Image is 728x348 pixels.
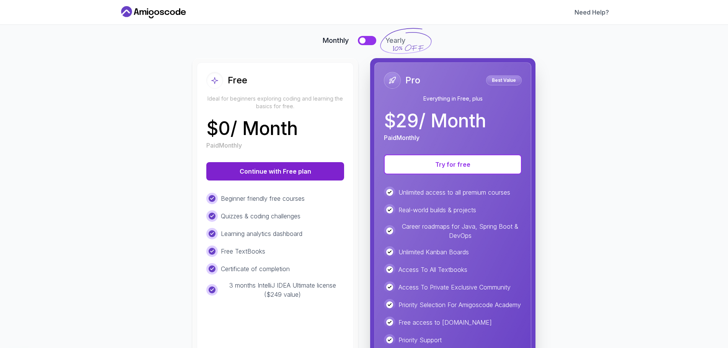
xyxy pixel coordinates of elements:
[398,265,467,274] p: Access To All Textbooks
[228,74,247,86] h2: Free
[323,35,349,46] span: Monthly
[34,327,49,333] span: Bought
[398,335,442,345] p: Priority Support
[206,119,298,138] p: $ 0 / Month
[398,205,476,215] p: Real-world builds & projects
[221,264,290,273] p: Certificate of completion
[221,194,305,203] p: Beginner friendly free courses
[398,318,492,327] p: Free access to [DOMAIN_NAME]
[221,247,265,256] p: Free TextBooks
[50,327,113,333] a: Amigoscode PRO Membership
[398,188,510,197] p: Unlimited access to all premium courses
[405,74,420,86] h2: Pro
[221,229,302,238] p: Learning analytics dashboard
[206,95,344,110] p: Ideal for beginners exploring coding and learning the basics for free.
[384,95,522,102] p: Everything in Free, plus
[206,162,344,181] button: Continue with Free plan
[384,112,486,130] p: $ 29 / Month
[221,211,300,221] p: Quizzes & coding challenges
[398,300,521,309] p: Priority Selection For Amigoscode Academy
[221,281,344,299] p: 3 months IntelliJ IDEA Ultimate license ($249 value)
[384,154,522,174] button: Try for free
[398,222,522,240] p: Career roadmaps for Java, Spring Boot & DevOps
[206,141,242,150] p: Paid Monthly
[575,8,609,17] a: Need Help?
[34,334,46,341] span: [DATE]
[398,247,469,257] p: Unlimited Kanban Boards
[487,76,521,84] p: Best Value
[54,334,77,341] a: ProveSource
[34,320,80,326] span: [PERSON_NAME]
[6,317,31,342] img: provesource social proof notification image
[398,283,511,292] p: Access To Private Exclusive Community
[384,133,419,142] p: Paid Monthly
